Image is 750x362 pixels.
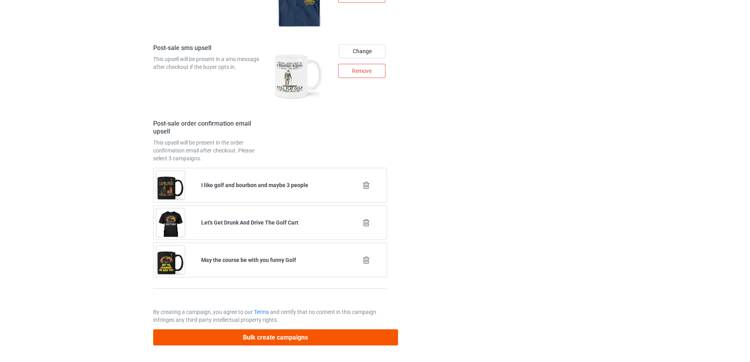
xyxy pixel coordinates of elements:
b: May the course be with you funny Golf [201,257,296,263]
button: Bulk create campaigns [153,329,398,345]
div: This upsell will be present in a sms message after checkout if the buyer opts in. [153,55,267,71]
b: I like golf and bourbon and maybe 3 people [201,182,308,188]
h4: Post-sale sms upsell [153,44,267,52]
div: Change [339,44,385,58]
div: Remove [338,64,385,78]
img: regular.jpg [273,44,324,109]
div: This upsell will be present in the order confirmation email after checkout. Please select 3 campa... [153,139,267,162]
a: Terms [254,309,269,315]
p: By creating a campaign, you agree to our and certify that no content in this campaign infringes a... [153,308,387,324]
h4: Post-sale order confirmation email upsell [153,120,267,136]
b: Let's Get Drunk And Drive The Golf Cart [201,219,298,226]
